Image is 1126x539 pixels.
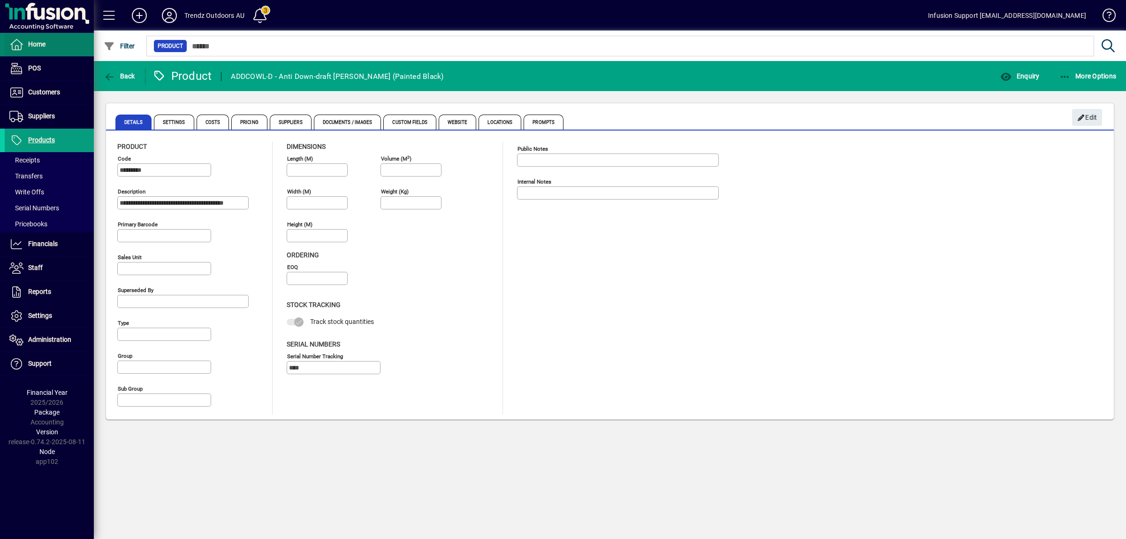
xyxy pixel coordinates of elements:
[287,221,312,228] mat-label: Height (m)
[1096,2,1114,32] a: Knowledge Base
[34,408,60,416] span: Package
[152,69,212,84] div: Product
[9,204,59,212] span: Serial Numbers
[28,336,71,343] span: Administration
[115,115,152,130] span: Details
[124,7,154,24] button: Add
[310,318,374,325] span: Track stock quantities
[118,155,131,162] mat-label: Code
[231,115,267,130] span: Pricing
[5,352,94,376] a: Support
[928,8,1086,23] div: Infusion Support [EMAIL_ADDRESS][DOMAIN_NAME]
[101,38,137,54] button: Filter
[197,115,229,130] span: Costs
[28,88,60,96] span: Customers
[9,220,47,228] span: Pricebooks
[28,40,46,48] span: Home
[5,105,94,128] a: Suppliers
[314,115,381,130] span: Documents / Images
[154,7,184,24] button: Profile
[28,264,43,271] span: Staff
[5,256,94,280] a: Staff
[118,188,145,195] mat-label: Description
[287,301,341,308] span: Stock Tracking
[154,115,194,130] span: Settings
[231,69,443,84] div: ADDCOWL-D - Anti Down-draft [PERSON_NAME] (Painted Black)
[28,64,41,72] span: POS
[117,143,147,150] span: Product
[5,200,94,216] a: Serial Numbers
[998,68,1042,85] button: Enquiry
[5,304,94,328] a: Settings
[381,155,411,162] mat-label: Volume (m )
[5,33,94,56] a: Home
[28,136,55,144] span: Products
[1077,110,1097,125] span: Edit
[1057,68,1119,85] button: More Options
[104,42,135,50] span: Filter
[287,155,313,162] mat-label: Length (m)
[158,41,183,51] span: Product
[28,312,52,319] span: Settings
[1072,109,1102,126] button: Edit
[439,115,477,130] span: Website
[5,152,94,168] a: Receipts
[118,385,143,392] mat-label: Sub group
[27,389,68,396] span: Financial Year
[5,280,94,304] a: Reports
[39,448,55,455] span: Node
[118,254,142,261] mat-label: Sales unit
[118,221,158,228] mat-label: Primary barcode
[94,68,145,85] app-page-header-button: Back
[287,264,298,270] mat-label: EOQ
[287,353,343,359] mat-label: Serial Number tracking
[517,146,548,152] mat-label: Public Notes
[28,288,51,295] span: Reports
[1000,72,1039,80] span: Enquiry
[28,360,52,367] span: Support
[104,72,135,80] span: Back
[5,57,94,80] a: POS
[36,428,58,436] span: Version
[287,251,319,259] span: Ordering
[407,154,410,159] sup: 3
[287,143,326,150] span: Dimensions
[118,353,132,359] mat-label: Group
[184,8,244,23] div: Trendz Outdoors AU
[479,115,521,130] span: Locations
[287,188,311,195] mat-label: Width (m)
[524,115,563,130] span: Prompts
[9,156,40,164] span: Receipts
[1059,72,1117,80] span: More Options
[270,115,312,130] span: Suppliers
[381,188,409,195] mat-label: Weight (Kg)
[5,184,94,200] a: Write Offs
[517,178,551,185] mat-label: Internal Notes
[5,168,94,184] a: Transfers
[28,112,55,120] span: Suppliers
[118,287,153,293] mat-label: Superseded by
[118,320,129,326] mat-label: Type
[383,115,436,130] span: Custom Fields
[9,172,43,180] span: Transfers
[5,232,94,256] a: Financials
[5,216,94,232] a: Pricebooks
[5,81,94,104] a: Customers
[5,328,94,352] a: Administration
[287,340,340,348] span: Serial Numbers
[101,68,137,85] button: Back
[9,188,44,196] span: Write Offs
[28,240,58,247] span: Financials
